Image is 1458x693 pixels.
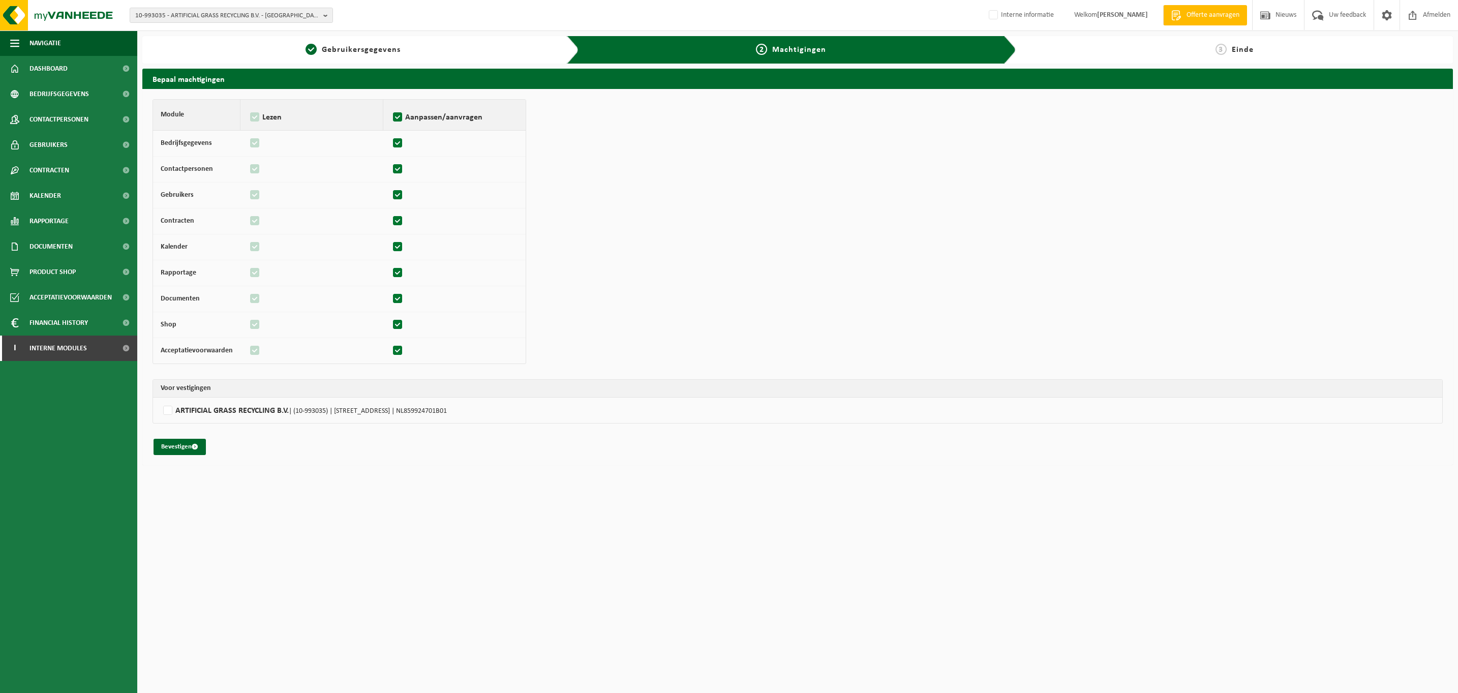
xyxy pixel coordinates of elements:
label: Lezen [248,110,375,125]
span: Navigatie [29,31,61,56]
label: Aanpassen/aanvragen [391,110,518,125]
span: 10-993035 - ARTIFICIAL GRASS RECYCLING B.V. - [GEOGRAPHIC_DATA] [135,8,319,23]
span: Rapportage [29,208,69,234]
span: Contactpersonen [29,107,88,132]
span: Gebruikersgegevens [322,46,401,54]
span: Interne modules [29,336,87,361]
strong: Kalender [161,243,188,251]
button: Bevestigen [154,439,206,455]
a: 1Gebruikersgegevens [147,44,559,56]
strong: Acceptatievoorwaarden [161,347,233,354]
strong: Shop [161,321,176,328]
span: Kalender [29,183,61,208]
span: Contracten [29,158,69,183]
a: Offerte aanvragen [1163,5,1247,25]
h2: Bepaal machtigingen [142,69,1453,88]
strong: Documenten [161,295,200,303]
span: Dashboard [29,56,68,81]
strong: Contracten [161,217,194,225]
span: Acceptatievoorwaarden [29,285,112,310]
span: 3 [1216,44,1227,55]
strong: Rapportage [161,269,196,277]
span: Gebruikers [29,132,68,158]
span: I [10,336,19,361]
span: Einde [1232,46,1254,54]
span: 1 [306,44,317,55]
strong: Gebruikers [161,191,194,199]
strong: [PERSON_NAME] [1097,11,1148,19]
strong: Contactpersonen [161,165,213,173]
span: Offerte aanvragen [1184,10,1242,20]
span: Bedrijfsgegevens [29,81,89,107]
span: | (10-993035) | [STREET_ADDRESS] | NL859924701B01 [289,407,447,415]
th: Voor vestigingen [153,380,1442,398]
span: Product Shop [29,259,76,285]
label: ARTIFICIAL GRASS RECYCLING B.V. [161,403,1435,418]
strong: Bedrijfsgegevens [161,139,212,147]
span: Financial History [29,310,88,336]
span: Machtigingen [772,46,826,54]
label: Interne informatie [987,8,1054,23]
span: 2 [756,44,767,55]
span: Documenten [29,234,73,259]
th: Module [153,100,240,131]
button: 10-993035 - ARTIFICIAL GRASS RECYCLING B.V. - [GEOGRAPHIC_DATA] [130,8,333,23]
